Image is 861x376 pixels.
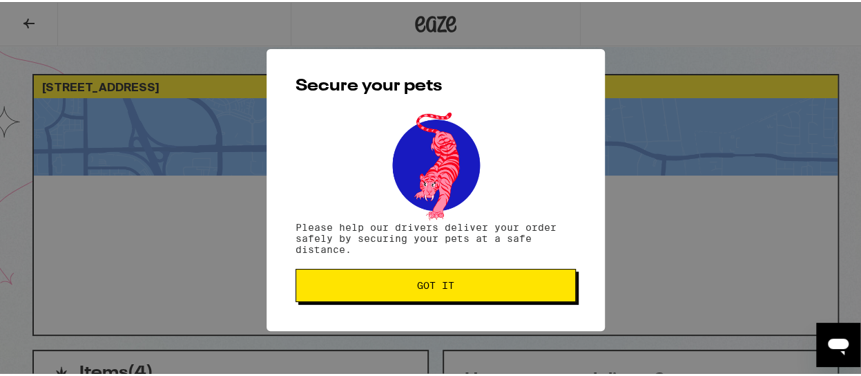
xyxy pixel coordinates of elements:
span: Got it [417,279,454,288]
h2: Secure your pets [296,76,576,93]
iframe: Button to launch messaging window [816,321,860,365]
img: pets [379,106,492,220]
button: Got it [296,267,576,300]
p: Please help our drivers deliver your order safely by securing your pets at a safe distance. [296,220,576,253]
